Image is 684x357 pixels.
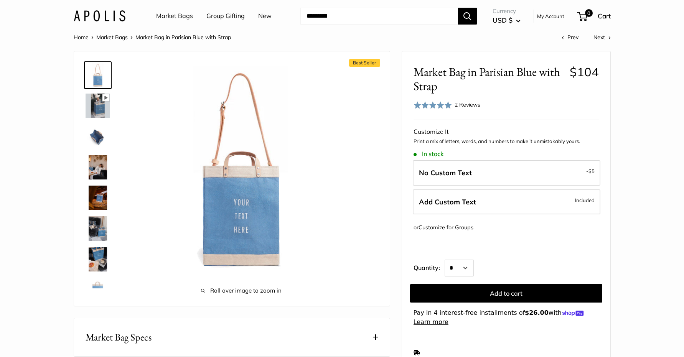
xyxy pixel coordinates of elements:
img: Market Bag in Parisian Blue with Strap [86,216,110,241]
span: Roll over image to zoom in [135,285,347,296]
input: Search... [300,8,458,25]
img: description_Seal of authenticity printed on the backside of every bag. [86,278,110,302]
span: 0 [585,9,592,17]
nav: Breadcrumb [74,32,231,42]
div: or [414,222,473,233]
a: Market Bag in Parisian Blue with Strap [84,245,112,273]
div: Customize It [414,126,599,138]
span: In stock [414,150,444,158]
a: Home [74,34,89,41]
img: Market Bag in Parisian Blue with Strap [86,94,110,118]
img: description_Elevate any moment [86,155,110,179]
span: $5 [588,168,595,174]
img: description_Bird's eye view of your new favorite carry-all [86,124,110,149]
a: Next [593,34,611,41]
a: Market Bags [96,34,128,41]
span: Best Seller [349,59,380,67]
button: USD $ [493,14,521,26]
a: description_Super soft and durable leather handles. [84,184,112,212]
img: Market Bag in Parisian Blue with Strap [86,247,110,271]
button: Search [458,8,477,25]
p: Print a mix of letters, words, and numbers to make it unmistakably yours. [414,138,599,145]
span: Market Bag in Parisian Blue with Strap [414,65,564,93]
a: description_Seal of authenticity printed on the backside of every bag. [84,276,112,304]
a: description_Elevate any moment [84,153,112,181]
label: Quantity: [414,257,445,276]
img: Market Bag in Parisian Blue with Strap [86,63,110,87]
button: Add to cart [410,284,602,303]
span: 2 Reviews [455,101,480,108]
a: Market Bag in Parisian Blue with Strap [84,61,112,89]
a: 0 Cart [578,10,611,22]
label: Default Title [413,160,600,186]
img: description_Super soft and durable leather handles. [86,186,110,210]
a: Group Gifting [206,10,245,22]
span: Included [575,196,595,205]
label: Add Custom Text [413,189,600,215]
a: Market Bag in Parisian Blue with Strap [84,92,112,120]
a: Customize for Groups [419,224,473,231]
span: Market Bag in Parisian Blue with Strap [135,34,231,41]
img: Apolis [74,10,125,21]
a: description_Bird's eye view of your new favorite carry-all [84,123,112,150]
a: New [258,10,272,22]
span: Currency [493,6,521,16]
a: My Account [537,12,564,21]
img: Market Bag in Parisian Blue with Strap [135,63,347,275]
a: Prev [562,34,579,41]
span: Add Custom Text [419,197,476,206]
span: No Custom Text [419,168,472,177]
span: Market Bag Specs [86,330,152,345]
a: Market Bags [156,10,193,22]
span: Cart [598,12,611,20]
a: Market Bag in Parisian Blue with Strap [84,215,112,242]
span: USD $ [493,16,513,24]
span: - [586,166,595,176]
span: $104 [570,64,599,79]
button: Market Bag Specs [74,318,390,356]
